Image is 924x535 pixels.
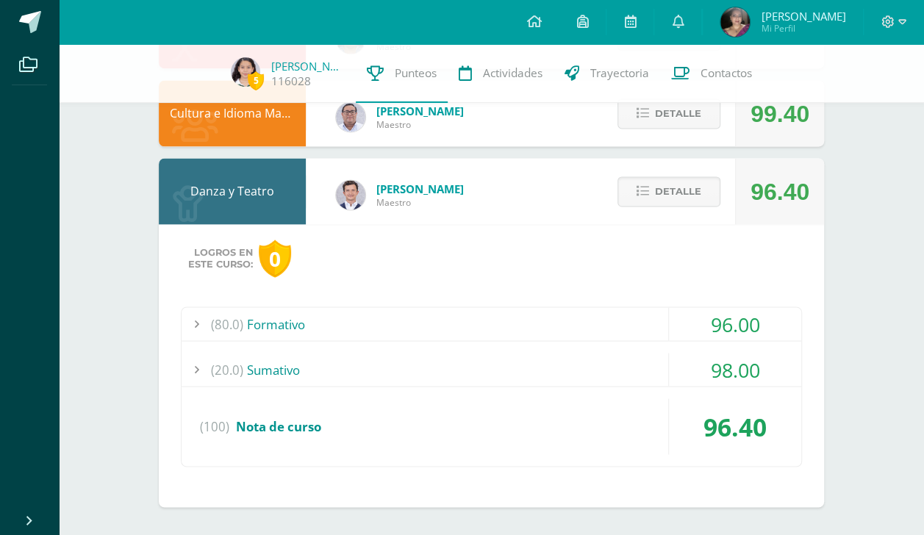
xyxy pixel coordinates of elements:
[336,102,365,132] img: 5778bd7e28cf89dedf9ffa8080fc1cd8.png
[761,22,845,35] span: Mi Perfil
[655,100,701,127] span: Detalle
[720,7,750,37] img: 3a3c8100c5ad4521c7d5a241b3180da3.png
[669,398,801,454] div: 96.40
[448,44,554,103] a: Actividades
[211,307,243,340] span: (80.0)
[669,307,801,340] div: 96.00
[182,307,801,340] div: Formativo
[182,353,801,386] div: Sumativo
[376,196,464,209] span: Maestro
[483,65,542,81] span: Actividades
[617,176,720,207] button: Detalle
[701,65,752,81] span: Contactos
[376,182,464,196] span: [PERSON_NAME]
[395,65,437,81] span: Punteos
[236,417,321,434] span: Nota de curso
[336,180,365,209] img: 70c0459bcb81c7dac88d1d439de9cb3a.png
[617,98,720,129] button: Detalle
[751,81,809,147] div: 99.40
[669,353,801,386] div: 98.00
[188,246,253,270] span: Logros en este curso:
[159,80,306,146] div: Cultura e Idioma Maya, Garífuna o Xinka
[655,178,701,205] span: Detalle
[590,65,649,81] span: Trayectoria
[271,73,311,89] a: 116028
[211,353,243,386] span: (20.0)
[751,159,809,225] div: 96.40
[271,59,345,73] a: [PERSON_NAME]
[376,118,464,131] span: Maestro
[660,44,763,103] a: Contactos
[200,398,229,454] span: (100)
[554,44,660,103] a: Trayectoria
[248,71,264,90] span: 5
[376,104,464,118] span: [PERSON_NAME]
[159,158,306,224] div: Danza y Teatro
[231,57,260,87] img: 8f4130e12cb65f14d3084ef0b5ccf6b1.png
[356,44,448,103] a: Punteos
[259,240,291,277] div: 0
[761,9,845,24] span: [PERSON_NAME]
